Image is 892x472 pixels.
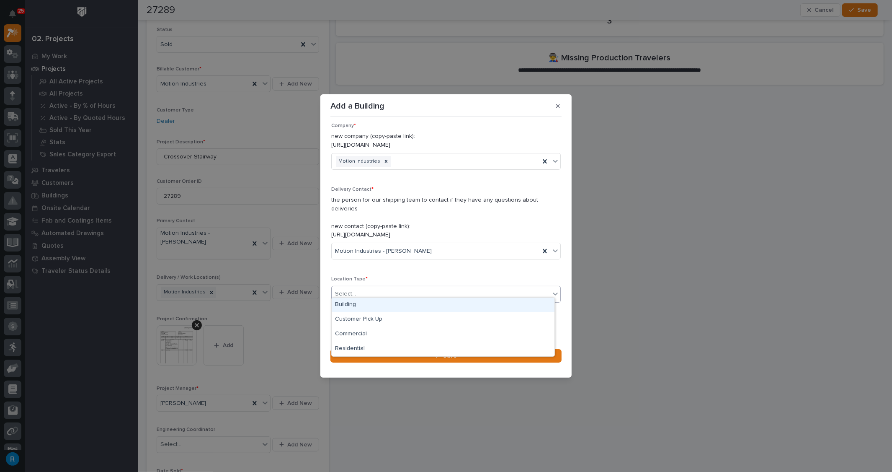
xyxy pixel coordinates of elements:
[336,156,382,167] div: Motion Industries
[332,327,554,342] div: Commercial
[332,312,554,327] div: Customer Pick Up
[335,247,432,256] span: Motion Industries - [PERSON_NAME]
[330,349,562,363] button: Save
[332,342,554,356] div: Residential
[330,101,384,111] p: Add a Building
[331,123,356,128] span: Company
[331,277,368,282] span: Location Type
[331,187,374,192] span: Delivery Contact
[331,196,561,239] p: the person for our shipping team to contact if they have any questions about deliveries new conta...
[332,298,554,312] div: Building
[335,290,356,298] div: Select...
[331,132,561,150] p: new company (copy-paste link): [URL][DOMAIN_NAME]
